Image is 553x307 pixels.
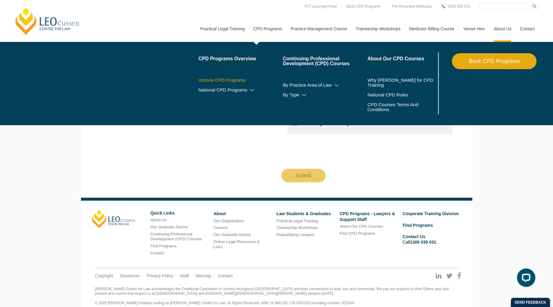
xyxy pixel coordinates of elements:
[150,224,188,229] a: Our Graduate Alumni
[403,223,433,227] a: Find Programs
[195,273,211,278] a: Sitemap
[404,16,459,42] a: Medicare Billing Course
[367,92,437,97] a: National CPD Rules
[218,273,233,278] a: Contact
[92,210,135,228] a: [PERSON_NAME]
[276,211,331,216] a: Law Students & Graduates
[276,218,318,223] a: Practical Legal Training
[249,16,286,42] a: CPD Programs
[459,16,489,42] a: Venue Hire
[448,4,470,9] span: 1300 039 031
[196,16,249,42] a: Practical Legal Training
[340,231,375,235] a: Find CPD Programs
[150,231,202,241] a: Continuing Professional Development (CPD) Courses
[276,232,314,237] a: Requalifying Lawyers
[198,88,283,92] a: National CPD Programs
[446,3,471,10] a: 1300 039 031
[281,139,374,163] iframe: reCAPTCHA
[367,102,422,112] a: CPD Courses Terms And Conditions
[367,56,437,61] a: About Our CPD Courses
[403,234,425,239] a: Contact Us
[515,16,539,42] a: Contact
[150,250,164,255] a: Contact
[14,7,81,36] a: [PERSON_NAME] Centre for Law
[150,243,176,248] a: Find Programs
[489,16,515,42] a: About Us
[281,169,326,182] input: Submit
[213,218,244,223] a: Our Organisation
[345,3,382,10] a: Book CPD Programs
[213,239,260,249] a: Online Legal Resources & Links
[150,211,209,215] h6: Quick Links
[367,78,437,88] a: Why [PERSON_NAME] for CPD Training
[283,83,367,88] a: By Practice Area of Law
[283,56,367,66] a: Continuing Professional Development (CPD) Courses
[391,3,434,10] a: Pre-Recorded Webcasts
[213,232,251,237] a: Our Graduate Alumni
[198,78,283,83] a: Victoria CPD Programs
[276,225,318,230] a: Traineeship Workshops
[340,211,395,221] a: CPD Programs - Lawyers & Support Staff
[410,239,436,244] a: 1300 039 031
[512,266,538,292] iframe: LiveChat chat widget
[150,217,167,222] a: About Us
[213,225,227,230] a: Careers
[303,3,338,10] a: PLT Learning Portal
[95,273,113,278] a: Copyright
[147,273,173,278] a: Privacy Policy
[198,56,283,61] a: CPD Programs Overview
[340,224,383,228] a: About Our CPD Courses
[351,16,404,42] a: Traineeship Workshops
[403,211,459,216] a: Corporate Training Division
[180,273,189,278] a: Staff
[452,53,536,69] a: Book CPD Programs
[213,211,226,216] a: About
[403,233,461,245] li: Call
[283,92,367,97] a: By Type
[286,16,351,42] a: Practice Management Course
[120,273,140,278] a: Disclaimer
[95,286,458,305] div: [PERSON_NAME] Centre for Law acknowledges the Traditional Custodians of country throughout [GEOGR...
